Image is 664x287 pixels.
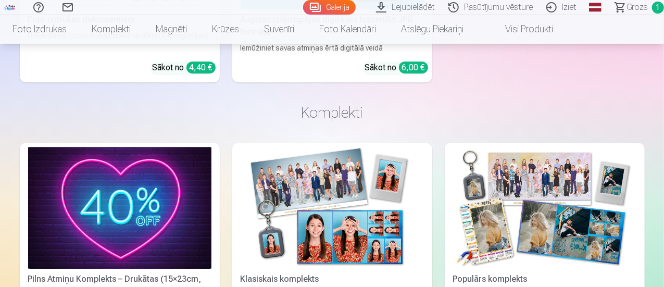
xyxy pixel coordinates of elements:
a: Krūzes [199,15,252,44]
div: Sākot no [365,61,428,74]
a: Foto kalendāri [307,15,389,44]
a: Visi produkti [476,15,566,44]
div: 6,00 € [399,61,428,73]
div: Sākot no [153,61,216,74]
img: /fa1 [4,4,16,10]
div: Klasiskais komplekts [236,273,428,285]
a: Magnēti [143,15,199,44]
span: Grozs [627,1,648,14]
span: 1 [652,2,664,14]
img: Populārs komplekts [453,147,636,269]
img: Klasiskais komplekts [241,147,424,269]
h3: Komplekti [28,103,636,122]
a: Komplekti [79,15,143,44]
a: Suvenīri [252,15,307,44]
img: Pilns Atmiņu Komplekts – Drukātas (15×23cm, 40% ATLAIDE) un 🎁 Digitālas Fotogrāfijas [28,147,211,269]
div: 4,40 € [186,61,216,73]
a: Atslēgu piekariņi [389,15,476,44]
div: Iemūžiniet savas atmiņas ērtā digitālā veidā [236,43,428,53]
div: Populārs komplekts [449,273,641,285]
